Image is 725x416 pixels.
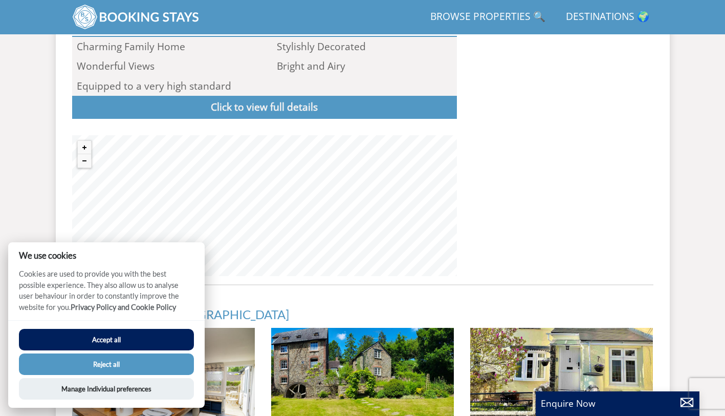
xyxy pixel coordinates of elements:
[562,6,653,29] a: Destinations 🌍
[272,57,457,76] li: Bright and Airy
[72,57,257,76] li: Wonderful Views
[72,96,457,119] a: Click to view full details
[272,37,457,56] li: Stylishly Decorated
[72,135,457,276] canvas: Map
[8,268,205,320] p: Cookies are used to provide you with the best possible experience. They also allow us to analyse ...
[19,378,194,400] button: Manage Individual preferences
[72,4,200,30] img: BookingStays
[541,397,694,410] p: Enquire Now
[72,37,257,56] li: Charming Family Home
[426,6,550,29] a: Browse Properties 🔍
[71,303,176,311] a: Privacy Policy and Cookie Policy
[8,251,205,260] h2: We use cookies
[78,141,91,154] button: Zoom in
[19,353,194,375] button: Reject all
[19,329,194,350] button: Accept all
[72,76,257,96] li: Equipped to a very high standard
[78,154,91,168] button: Zoom out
